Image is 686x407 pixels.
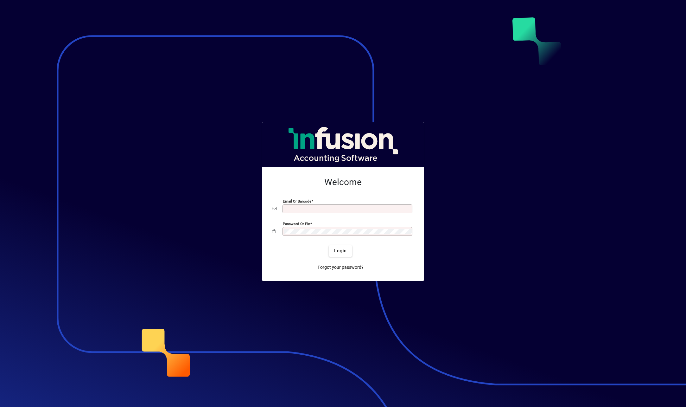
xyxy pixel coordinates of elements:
[329,245,352,257] button: Login
[283,221,310,226] mat-label: Password or Pin
[283,199,311,203] mat-label: Email or Barcode
[318,264,364,271] span: Forgot your password?
[334,248,347,254] span: Login
[272,177,414,188] h2: Welcome
[315,262,366,273] a: Forgot your password?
